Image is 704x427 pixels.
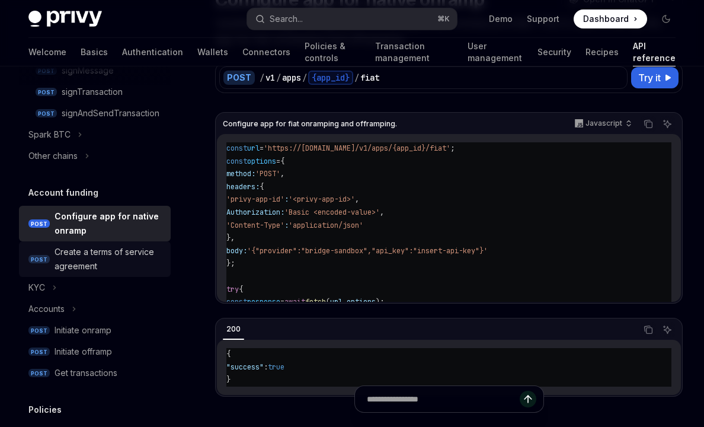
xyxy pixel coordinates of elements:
span: await [284,297,305,307]
span: url [247,144,260,153]
span: '{"provider":"bridge-sandbox","api_key":"insert-api-key"}' [247,246,488,256]
span: body: [226,246,247,256]
h5: Policies [28,403,62,417]
span: : [284,221,289,230]
button: Other chains [19,145,171,167]
span: } [226,375,231,384]
a: User management [468,38,523,66]
div: Initiate onramp [55,323,111,337]
div: Initiate offramp [55,345,112,359]
button: KYC [19,277,171,298]
button: Copy the contents from the code block [641,116,656,132]
span: POST [36,88,57,97]
a: Authentication [122,38,183,66]
span: { [260,182,264,192]
span: { [239,285,243,294]
input: Ask a question... [367,386,520,412]
span: , [355,195,359,204]
span: 'privy-app-id' [226,195,284,204]
span: }, [226,233,235,243]
div: Create a terms of service agreement [55,245,164,273]
span: 'application/json' [289,221,363,230]
div: Get transactions [55,366,117,380]
div: signTransaction [62,85,123,99]
div: v1 [265,72,275,84]
span: POST [28,219,50,228]
span: options [347,297,376,307]
button: Javascript [568,114,637,134]
span: : [284,195,289,204]
button: Ask AI [660,116,675,132]
a: Security [537,38,571,66]
button: Try it [631,67,679,88]
a: Basics [81,38,108,66]
span: = [280,297,284,307]
div: fiat [360,72,379,84]
button: Accounts [19,298,171,320]
span: Authorization: [226,208,284,217]
span: { [280,157,284,166]
span: "success" [226,362,264,372]
span: { [226,349,231,359]
button: Send message [520,391,536,407]
div: {app_id} [308,71,353,85]
span: POST [28,255,50,264]
span: = [260,144,264,153]
a: Demo [489,13,513,25]
button: Copy the contents from the code block [641,322,656,337]
div: Configure app for native onramp [55,209,164,238]
div: / [260,72,264,84]
span: 'Basic <encoded-value>' [284,208,380,217]
span: ); [376,297,384,307]
span: const [226,297,247,307]
span: : [264,362,268,372]
span: ⌘ K [437,14,450,24]
a: Transaction management [375,38,453,66]
span: , [343,297,347,307]
a: POSTCreate a terms of service agreement [19,241,171,277]
span: method: [226,169,255,179]
span: , [380,208,384,217]
span: ; [450,144,455,153]
span: fetch [305,297,326,307]
span: url [330,297,343,307]
a: POSTGet transactions [19,362,171,384]
div: Accounts [28,302,65,316]
button: Ask AI [660,322,675,337]
span: POST [28,326,50,335]
a: API reference [633,38,676,66]
span: Try it [638,71,661,85]
a: Policies & controls [305,38,361,66]
div: 200 [223,322,244,336]
a: POSTConfigure app for native onramp [19,206,171,241]
button: Spark BTC [19,124,171,145]
div: Other chains [28,149,78,163]
span: 'https://[DOMAIN_NAME]/v1/apps/{app_id}/fiat' [264,144,450,153]
span: Configure app for fiat onramping and offramping. [223,119,397,129]
span: response [247,297,280,307]
span: options [247,157,276,166]
span: '<privy-app-id>' [289,195,355,204]
div: KYC [28,281,45,295]
a: POSTsignTransaction [19,81,171,103]
a: Dashboard [574,9,647,28]
button: Toggle dark mode [657,9,676,28]
span: = [276,157,280,166]
a: Welcome [28,38,66,66]
div: / [302,72,307,84]
span: POST [28,348,50,356]
a: POSTInitiate onramp [19,320,171,341]
div: Spark BTC [28,128,71,142]
div: signAndSendTransaction [62,106,159,120]
div: POST [223,71,255,85]
span: headers: [226,182,260,192]
a: Wallets [197,38,228,66]
span: 'Content-Type' [226,221,284,230]
a: Support [527,13,559,25]
span: POST [36,109,57,118]
span: , [280,169,284,179]
h5: Account funding [28,186,98,200]
span: }; [226,259,235,268]
div: / [276,72,281,84]
span: const [226,157,247,166]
